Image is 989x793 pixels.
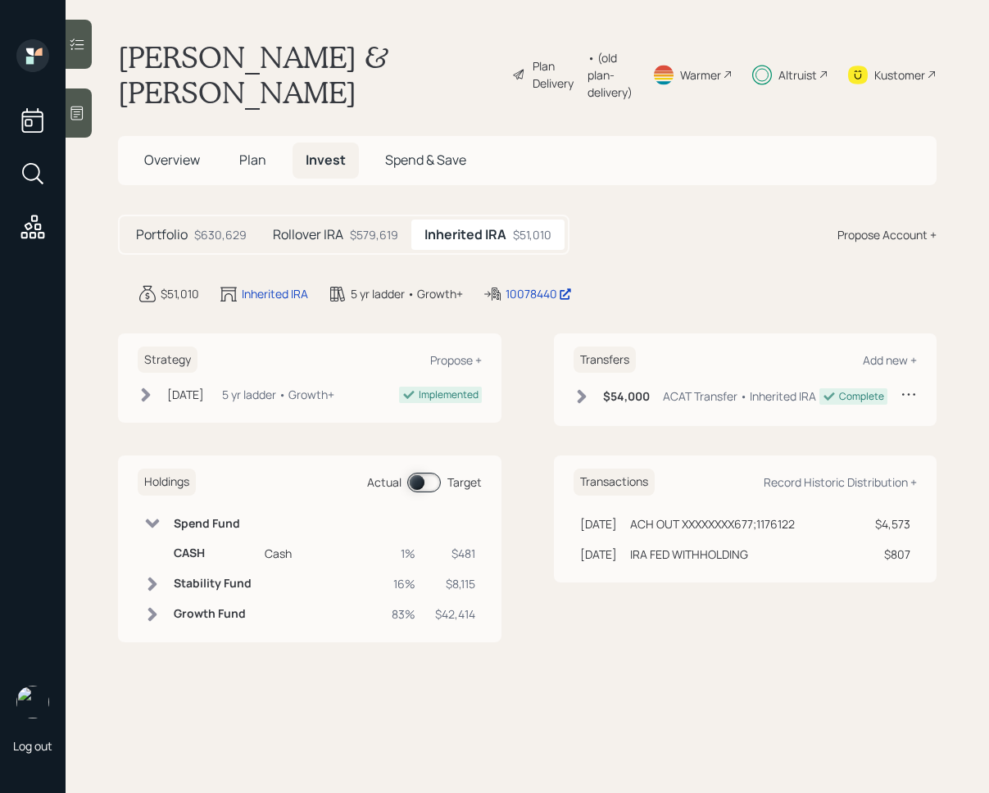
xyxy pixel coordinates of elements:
[435,545,475,562] div: $481
[778,66,817,84] div: Altruist
[506,285,572,302] div: 10078440
[875,515,910,532] div: $4,573
[588,49,633,101] div: • (old plan-delivery)
[118,39,499,110] h1: [PERSON_NAME] & [PERSON_NAME]
[242,285,308,302] div: Inherited IRA
[351,285,463,302] div: 5 yr ladder • Growth+
[764,474,917,490] div: Record Historic Distribution +
[174,607,252,621] h6: Growth Fund
[603,390,650,404] h6: $54,000
[174,577,252,591] h6: Stability Fund
[161,285,199,302] div: $51,010
[447,474,482,491] div: Target
[863,352,917,368] div: Add new +
[222,386,334,403] div: 5 yr ladder • Growth+
[513,226,551,243] div: $51,010
[265,545,379,562] div: Cash
[385,151,466,169] span: Spend & Save
[680,66,721,84] div: Warmer
[430,352,482,368] div: Propose +
[306,151,346,169] span: Invest
[174,517,252,531] h6: Spend Fund
[144,151,200,169] span: Overview
[574,347,636,374] h6: Transfers
[392,575,415,592] div: 16%
[138,347,197,374] h6: Strategy
[424,227,506,242] h5: Inherited IRA
[574,469,655,496] h6: Transactions
[239,151,266,169] span: Plan
[875,546,910,563] div: $807
[167,386,204,403] div: [DATE]
[663,387,816,405] div: ACAT Transfer • Inherited IRA
[630,546,748,563] div: IRA FED WITHHOLDING
[194,226,247,243] div: $630,629
[392,545,415,562] div: 1%
[174,546,252,560] h6: CASH
[533,57,579,92] div: Plan Delivery
[16,686,49,718] img: retirable_logo.png
[367,474,401,491] div: Actual
[630,515,795,532] div: ACH OUT XXXXXXXX677;1176122
[435,605,475,623] div: $42,414
[435,575,475,592] div: $8,115
[839,389,884,404] div: Complete
[874,66,925,84] div: Kustomer
[273,227,343,242] h5: Rollover IRA
[580,515,617,532] div: [DATE]
[392,605,415,623] div: 83%
[837,226,937,243] div: Propose Account +
[350,226,398,243] div: $579,619
[419,387,479,402] div: Implemented
[138,469,196,496] h6: Holdings
[136,227,188,242] h5: Portfolio
[580,546,617,563] div: [DATE]
[13,738,52,754] div: Log out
